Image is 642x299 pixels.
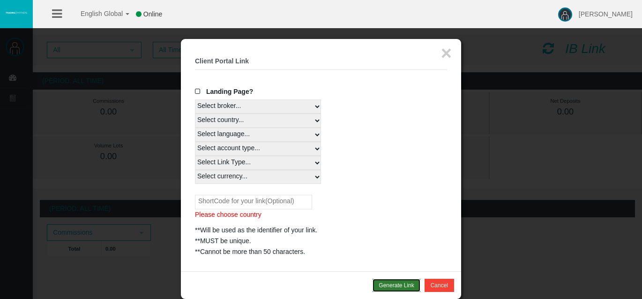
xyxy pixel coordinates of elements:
[68,10,123,17] span: English Global
[195,225,447,236] div: **Will be used as the identifier of your link.
[195,195,312,209] input: ShortCode for your link(Optional)
[195,57,249,65] b: Client Portal Link
[195,209,447,220] p: Please choose country
[373,279,420,292] button: Generate Link
[206,88,253,95] span: Landing Page?
[579,10,633,18] span: [PERSON_NAME]
[558,8,572,22] img: user-image
[441,44,452,62] button: ×
[5,11,28,15] img: logo.svg
[425,279,454,292] button: Cancel
[195,246,447,257] div: **Cannot be more than 50 characters.
[143,10,162,18] span: Online
[195,236,447,246] div: **MUST be unique.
